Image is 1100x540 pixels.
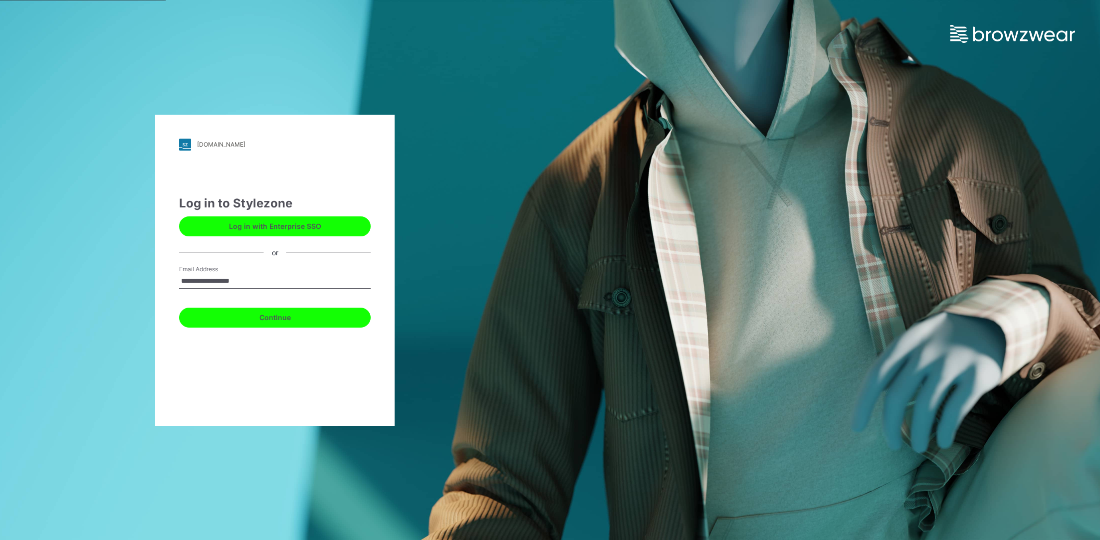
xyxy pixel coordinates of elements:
[179,216,371,236] button: Log in with Enterprise SSO
[179,265,249,274] label: Email Address
[197,141,245,148] div: [DOMAIN_NAME]
[179,194,371,212] div: Log in to Stylezone
[179,308,371,328] button: Continue
[950,25,1075,43] img: browzwear-logo.e42bd6dac1945053ebaf764b6aa21510.svg
[264,247,286,258] div: or
[179,139,191,151] img: stylezone-logo.562084cfcfab977791bfbf7441f1a819.svg
[179,139,371,151] a: [DOMAIN_NAME]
